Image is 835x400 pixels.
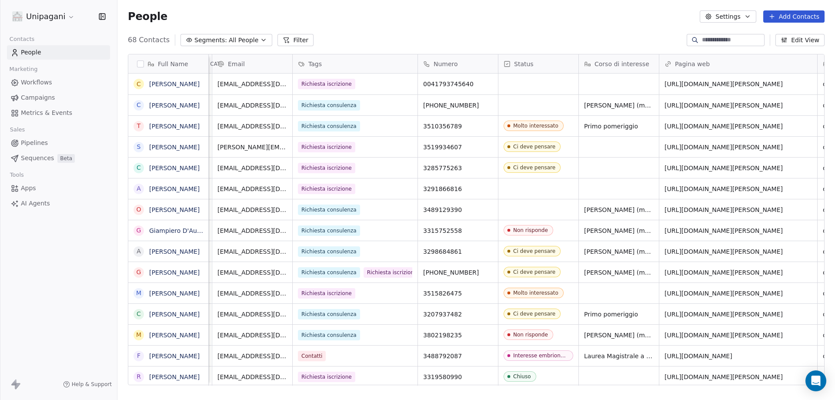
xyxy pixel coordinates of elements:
span: [EMAIL_ADDRESS][DOMAIN_NAME] [217,122,287,131]
div: Ci deve pensare [513,311,555,317]
div: T [137,121,141,131]
button: Edit View [775,34,825,46]
span: Richiesta iscrizione [298,79,355,89]
span: Beta [57,154,75,163]
a: [PERSON_NAME] [149,248,200,255]
a: People [7,45,110,60]
div: Corso di interesse [579,54,659,73]
span: Tools [6,168,27,182]
span: Richiesta iscrizione [364,267,421,278]
div: M [136,330,141,339]
a: Metrics & Events [7,106,110,120]
a: [PERSON_NAME] [149,311,200,318]
span: Workflows [21,78,52,87]
span: Richiesta consulenza [298,246,360,257]
span: Richiesta iscrizione [298,163,355,173]
div: Chiuso [513,373,531,380]
div: Full Name [128,54,208,73]
span: People [128,10,167,23]
span: Full Name [158,60,188,68]
div: a [137,247,141,256]
span: 3319580990 [423,373,493,381]
div: R [137,372,141,381]
a: [URL][DOMAIN_NAME][PERSON_NAME] [665,81,783,87]
button: Settings [700,10,756,23]
button: Unipagani [10,9,77,24]
span: Richiesta consulenza [298,100,360,111]
a: Giampiero D'Auria [149,227,205,234]
button: Add Contacts [763,10,825,23]
div: G [137,268,141,277]
span: 3489129390 [423,205,493,214]
a: Apps [7,181,110,195]
div: Numero [418,54,498,73]
a: [URL][DOMAIN_NAME][PERSON_NAME] [665,269,783,276]
a: [PERSON_NAME] [149,185,200,192]
div: M [136,289,141,298]
span: Email [228,60,245,68]
a: [PERSON_NAME] [149,373,200,380]
a: [URL][DOMAIN_NAME][PERSON_NAME] [665,206,783,213]
span: Richiesta consulenza [298,225,360,236]
a: [PERSON_NAME] [149,81,200,87]
div: F [137,351,140,360]
span: 3298684861 [423,247,493,256]
span: Richiesta consulenza [298,205,360,215]
a: [URL][DOMAIN_NAME][PERSON_NAME] [665,185,783,192]
span: Richiesta iscrizione [298,184,355,194]
span: [EMAIL_ADDRESS][DOMAIN_NAME] [217,164,287,172]
span: 0041793745640 [423,80,493,88]
span: [EMAIL_ADDRESS][DOMAIN_NAME] [217,352,287,360]
span: Richiesta consulenza [298,330,360,340]
span: [EMAIL_ADDRESS][DOMAIN_NAME] [217,310,287,319]
span: [PERSON_NAME] (massimo 18:30) [584,205,654,214]
span: 3488792087 [423,352,493,360]
div: Email [212,54,292,73]
div: O [136,205,141,214]
span: Contacts [6,33,38,46]
span: 3207937482 [423,310,493,319]
span: 3519934607 [423,143,493,151]
span: [PHONE_NUMBER] [423,101,493,110]
a: Pipelines [7,136,110,150]
span: Pipelines [21,138,48,148]
span: Numero [434,60,458,68]
a: [URL][DOMAIN_NAME][PERSON_NAME] [665,332,783,339]
button: Filter [277,34,314,46]
div: Open Intercom Messenger [805,370,826,391]
div: C [137,80,141,89]
div: Ci deve pensare [513,144,555,150]
span: 3291866816 [423,185,493,193]
span: Richiesta consulenza [298,121,360,131]
div: Tags [293,54,417,73]
span: Segments: [194,36,227,45]
span: Sales [6,123,29,136]
a: [PERSON_NAME] [149,102,200,109]
a: [URL][DOMAIN_NAME][PERSON_NAME] [665,165,783,171]
span: Richiesta iscrizione [298,142,355,152]
div: Ci deve pensare [513,248,555,254]
a: Workflows [7,75,110,90]
span: [PERSON_NAME] (massimo 18:30) [584,101,654,110]
span: 3802198235 [423,331,493,339]
div: S [137,142,141,151]
img: logo%20unipagani.png [12,11,23,22]
div: Status [498,54,578,73]
span: [EMAIL_ADDRESS][DOMAIN_NAME] [217,289,287,298]
span: [EMAIL_ADDRESS][DOMAIN_NAME] [217,373,287,381]
div: G [137,226,141,235]
div: Non risponde [513,227,548,233]
span: Sequences [21,154,54,163]
a: [PERSON_NAME] [149,332,200,339]
a: SequencesBeta [7,151,110,165]
span: [PERSON_NAME] (massimo 18:30) [584,268,654,277]
a: [URL][DOMAIN_NAME] [665,353,732,360]
span: 3285775263 [423,164,493,172]
a: [PERSON_NAME] [149,123,200,130]
a: [PERSON_NAME] [149,290,200,297]
span: Unipagani [26,11,66,22]
div: grid [128,74,209,386]
span: Apps [21,184,36,193]
div: A [137,184,141,193]
span: 3510356789 [423,122,493,131]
